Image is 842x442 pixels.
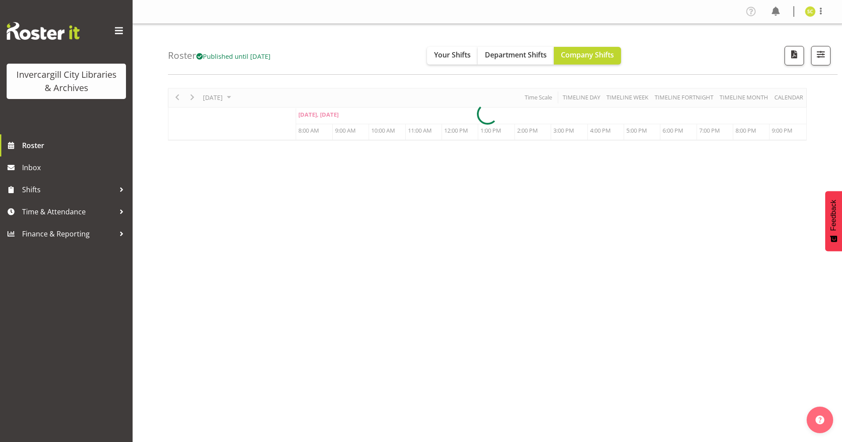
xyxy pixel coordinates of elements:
img: samuel-carter11687.jpg [805,6,815,17]
button: Your Shifts [427,47,478,65]
button: Feedback - Show survey [825,191,842,251]
h4: Roster [168,50,271,61]
span: Your Shifts [434,50,471,60]
span: Published until [DATE] [196,52,271,61]
span: Feedback [830,200,838,231]
span: Finance & Reporting [22,227,115,240]
img: help-xxl-2.png [815,415,824,424]
button: Download a PDF of the roster for the current day [785,46,804,65]
span: Department Shifts [485,50,547,60]
div: Invercargill City Libraries & Archives [15,68,117,95]
button: Department Shifts [478,47,554,65]
span: Company Shifts [561,50,614,60]
span: Time & Attendance [22,205,115,218]
button: Filter Shifts [811,46,831,65]
span: Roster [22,139,128,152]
img: Rosterit website logo [7,22,80,40]
button: Company Shifts [554,47,621,65]
span: Inbox [22,161,128,174]
span: Shifts [22,183,115,196]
